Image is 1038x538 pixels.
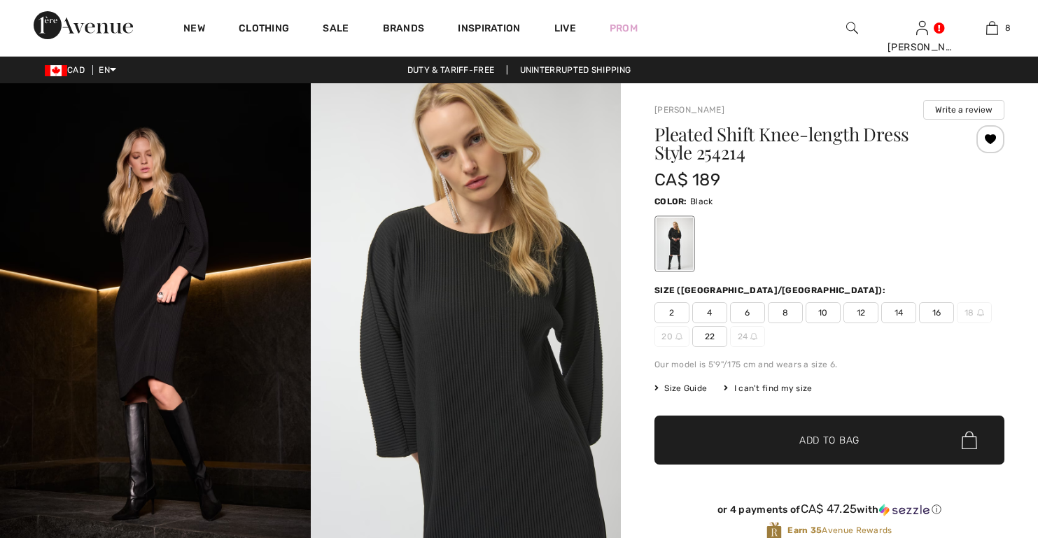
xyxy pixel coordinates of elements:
strong: Earn 35 [787,525,822,535]
a: New [183,22,205,37]
button: Write a review [923,100,1004,120]
span: Avenue Rewards [787,524,892,537]
a: 8 [958,20,1026,36]
span: 8 [768,302,803,323]
span: Inspiration [458,22,520,37]
div: [PERSON_NAME] [888,40,956,55]
div: Black [657,218,693,270]
a: Clothing [239,22,289,37]
a: Live [554,21,576,36]
span: 18 [957,302,992,323]
span: CA$ 189 [654,170,720,190]
button: Add to Bag [654,416,1004,465]
img: search the website [846,20,858,36]
span: EN [99,65,116,75]
img: ring-m.svg [750,333,757,340]
span: 16 [919,302,954,323]
img: My Bag [986,20,998,36]
span: 14 [881,302,916,323]
span: Black [690,197,713,206]
span: 12 [843,302,878,323]
span: CA$ 47.25 [801,502,857,516]
img: ring-m.svg [675,333,682,340]
span: 6 [730,302,765,323]
a: [PERSON_NAME] [654,105,724,115]
span: 20 [654,326,689,347]
h1: Pleated Shift Knee-length Dress Style 254214 [654,125,946,162]
div: Size ([GEOGRAPHIC_DATA]/[GEOGRAPHIC_DATA]): [654,284,888,297]
span: 8 [1005,22,1011,34]
img: Bag.svg [962,431,977,449]
span: Add to Bag [799,433,860,448]
div: or 4 payments ofCA$ 47.25withSezzle Click to learn more about Sezzle [654,502,1004,521]
a: Sign In [916,21,928,34]
div: or 4 payments of with [654,502,1004,516]
span: 24 [730,326,765,347]
a: Sale [323,22,349,37]
div: Our model is 5'9"/175 cm and wears a size 6. [654,358,1004,371]
span: 10 [806,302,841,323]
img: Sezzle [879,504,930,516]
div: I can't find my size [724,382,812,395]
a: Prom [610,21,638,36]
span: 22 [692,326,727,347]
img: My Info [916,20,928,36]
a: Brands [383,22,425,37]
span: Color: [654,197,687,206]
img: Canadian Dollar [45,65,67,76]
span: CAD [45,65,90,75]
img: ring-m.svg [977,309,984,316]
span: 2 [654,302,689,323]
img: 1ère Avenue [34,11,133,39]
span: 4 [692,302,727,323]
span: Size Guide [654,382,707,395]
